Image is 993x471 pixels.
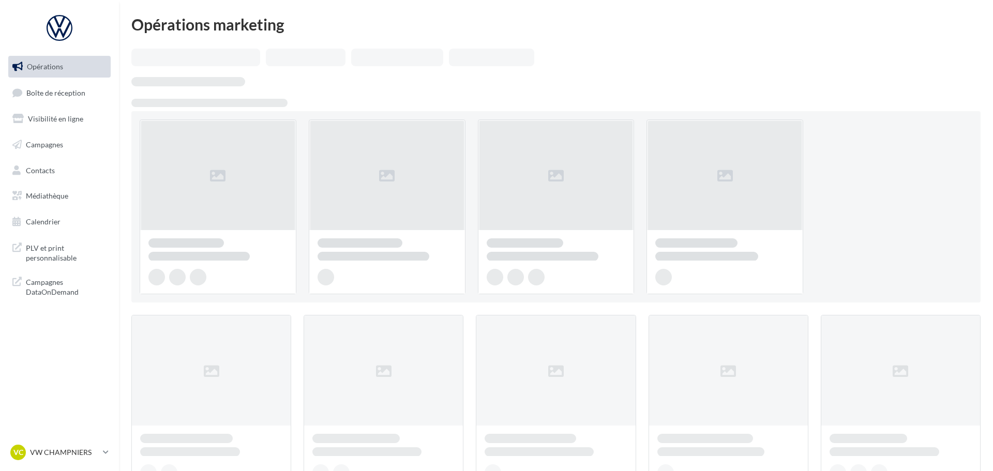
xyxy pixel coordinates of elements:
span: Campagnes [26,140,63,149]
div: Opérations marketing [131,17,981,32]
span: Médiathèque [26,191,68,200]
a: Campagnes [6,134,113,156]
span: Boîte de réception [26,88,85,97]
a: PLV et print personnalisable [6,237,113,267]
span: Contacts [26,165,55,174]
a: Campagnes DataOnDemand [6,271,113,301]
a: Opérations [6,56,113,78]
a: Boîte de réception [6,82,113,104]
a: Calendrier [6,211,113,233]
a: Médiathèque [6,185,113,207]
span: PLV et print personnalisable [26,241,107,263]
span: Opérations [27,62,63,71]
a: Visibilité en ligne [6,108,113,130]
a: VC VW CHAMPNIERS [8,443,111,462]
span: Calendrier [26,217,61,226]
a: Contacts [6,160,113,181]
span: Campagnes DataOnDemand [26,275,107,297]
span: Visibilité en ligne [28,114,83,123]
span: VC [13,447,23,458]
p: VW CHAMPNIERS [30,447,99,458]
